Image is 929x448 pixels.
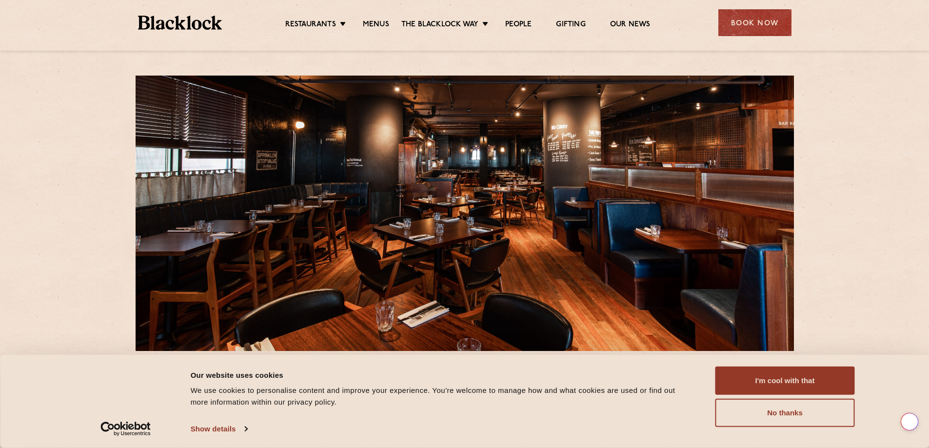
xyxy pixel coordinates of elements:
[363,20,389,31] a: Menus
[505,20,532,31] a: People
[610,20,651,31] a: Our News
[83,422,168,436] a: Usercentrics Cookiebot - opens in a new window
[191,385,693,408] div: We use cookies to personalise content and improve your experience. You're welcome to manage how a...
[715,367,855,395] button: I'm cool with that
[285,20,336,31] a: Restaurants
[715,399,855,427] button: No thanks
[191,422,247,436] a: Show details
[138,16,222,30] img: BL_Textured_Logo-footer-cropped.svg
[191,369,693,381] div: Our website uses cookies
[401,20,478,31] a: The Blacklock Way
[556,20,585,31] a: Gifting
[718,9,791,36] div: Book Now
